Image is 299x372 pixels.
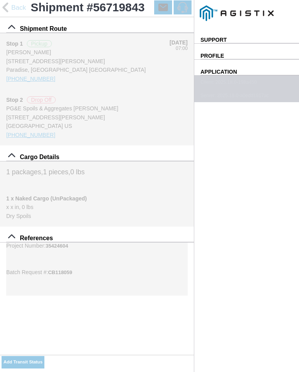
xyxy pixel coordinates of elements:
[194,60,299,76] ion-list-header: Application
[20,25,67,32] span: Shipment Route
[20,235,53,242] span: References
[194,44,299,60] ion-list-header: Profile
[194,28,299,44] ion-list-header: Support
[20,154,60,161] span: Cargo Details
